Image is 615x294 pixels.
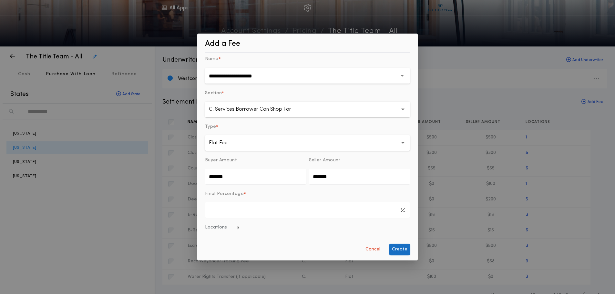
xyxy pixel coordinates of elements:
[205,202,410,218] input: Final Percentage*
[209,139,238,147] p: Flat Fee
[205,135,410,151] button: Flat Fee
[205,55,218,63] label: Name
[205,102,410,117] button: C. Services Borrower Can Shop For
[205,224,240,231] span: Locations
[205,191,244,197] p: Final Percentage
[209,106,302,113] p: C. Services Borrower Can Shop For
[205,157,237,164] p: Buyer Amount
[205,124,216,130] p: Type
[359,244,387,255] button: Cancel
[389,244,410,255] button: Create
[309,157,341,164] p: Seller Amount
[205,90,222,96] p: Section
[205,169,306,184] input: Buyer Amount
[309,169,410,184] input: Seller Amount
[205,39,410,52] p: Add a Fee
[205,224,410,231] button: Locations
